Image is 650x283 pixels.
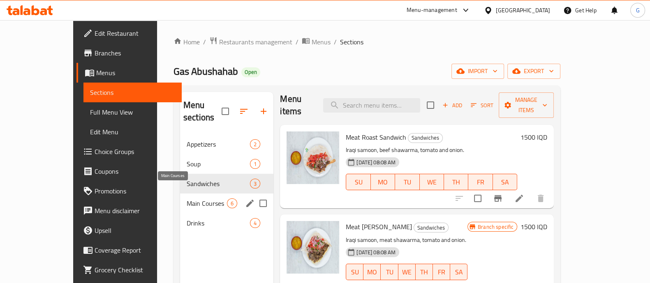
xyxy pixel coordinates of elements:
span: SU [349,266,360,278]
div: Menu-management [407,5,457,15]
button: Add [439,99,465,112]
span: Sort items [465,99,499,112]
div: Sandwiches [408,133,443,143]
div: items [250,159,260,169]
span: Manage items [505,95,547,115]
a: Branches [76,43,182,63]
a: Menus [302,37,331,47]
span: Add [441,101,463,110]
span: Soup [187,159,250,169]
div: [GEOGRAPHIC_DATA] [496,6,550,15]
button: Sort [469,99,495,112]
a: Restaurants management [209,37,292,47]
p: Iraqi samoon, meat shawarma, tomato and onion. [346,235,467,245]
a: Grocery Checklist [76,260,182,280]
a: Coverage Report [76,240,182,260]
span: 6 [227,200,237,207]
button: Manage items [499,92,554,118]
a: Home [173,37,200,47]
img: Meat Gus Sandwich [287,221,339,274]
button: FR [433,264,450,280]
button: import [451,64,504,79]
span: WE [423,176,441,188]
span: Main Courses [187,198,227,208]
span: Edit Menu [90,127,175,137]
span: [DATE] 08:08 AM [353,248,399,256]
span: MO [374,176,392,188]
span: Add item [439,99,465,112]
span: TH [419,266,430,278]
span: Sections [90,87,175,97]
span: Branches [95,48,175,58]
nav: Menu sections [180,131,273,236]
span: Sort [471,101,493,110]
button: delete [531,189,551,208]
span: Select all sections [217,103,234,120]
a: Upsell [76,221,182,240]
img: Meat Roast Sandwich [287,131,339,184]
a: Coupons [76,161,182,181]
span: Menu disclaimer [95,206,175,216]
span: [DATE] 08:08 AM [353,159,399,166]
span: Grocery Checklist [95,265,175,275]
button: TH [444,174,468,190]
span: 2 [250,140,260,148]
button: TU [395,174,419,190]
button: WE [420,174,444,190]
button: WE [398,264,416,280]
span: FR [436,266,447,278]
a: Menus [76,63,182,83]
span: Menus [96,68,175,78]
span: 4 [250,219,260,227]
button: SA [493,174,517,190]
div: Appetizers [187,139,250,149]
span: Restaurants management [219,37,292,47]
span: Full Menu View [90,107,175,117]
span: Promotions [95,186,175,196]
button: SU [346,264,363,280]
button: MO [363,264,381,280]
span: SA [453,266,464,278]
span: FR [472,176,489,188]
span: Gas Abushahab [173,62,238,81]
button: TU [381,264,398,280]
a: Edit menu item [514,193,524,203]
a: Choice Groups [76,142,182,161]
span: G [636,6,639,15]
span: WE [402,266,412,278]
span: Coverage Report [95,245,175,255]
span: Select section [422,97,439,114]
a: Menu disclaimer [76,201,182,221]
button: FR [468,174,493,190]
div: Sandwiches3 [180,174,273,193]
a: Sections [83,83,182,102]
button: export [507,64,560,79]
li: / [296,37,298,47]
a: Promotions [76,181,182,201]
span: Sort sections [234,101,254,121]
span: Open [241,69,260,76]
a: Edit Menu [83,122,182,142]
span: TH [447,176,465,188]
p: Iraqi samoon, beef shawarma, tomato and onion. [346,145,517,155]
div: Sandwiches [414,223,449,232]
span: Drinks [187,218,250,228]
span: 3 [250,180,260,188]
span: Choice Groups [95,147,175,156]
span: Meat [PERSON_NAME] [346,221,412,233]
h2: Menu sections [183,99,222,124]
span: Meat Roast Sandwich [346,131,406,143]
button: edit [244,197,256,209]
span: Edit Restaurant [95,28,175,38]
span: TU [398,176,416,188]
span: SU [349,176,367,188]
div: items [250,218,260,228]
a: Edit Restaurant [76,23,182,43]
input: search [323,98,420,113]
span: MO [367,266,377,278]
span: Sandwiches [187,179,250,189]
span: SA [496,176,514,188]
